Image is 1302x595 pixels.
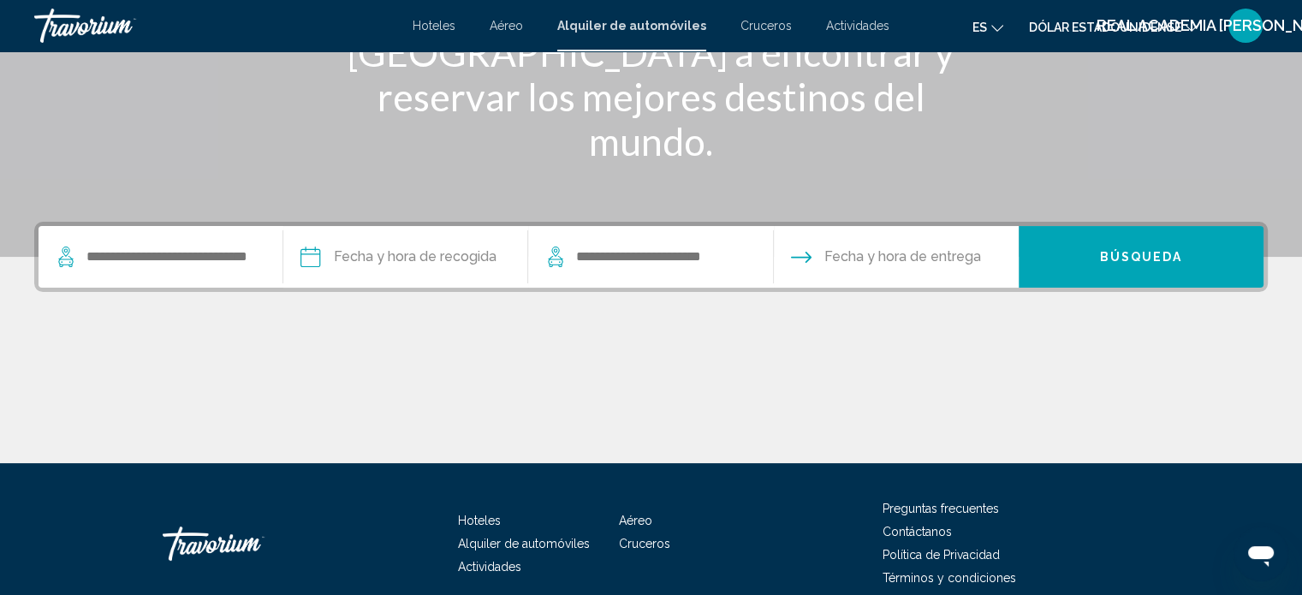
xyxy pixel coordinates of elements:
a: Aéreo [619,514,652,527]
iframe: Botón para iniciar la ventana de mensajería [1234,527,1288,581]
a: Cruceros [619,537,670,550]
a: Preguntas frecuentes [883,502,999,515]
font: es [972,21,987,34]
a: Términos y condiciones [883,571,1016,585]
div: Search widget [39,226,1263,288]
span: Fecha y hora de entrega [824,245,981,269]
a: Actividades [458,560,521,574]
button: Cambiar moneda [1029,15,1198,39]
a: Contáctanos [883,525,952,538]
button: Pickup date [300,226,496,288]
button: Menú de usuario [1223,8,1268,44]
a: Travorium [163,518,334,569]
a: Cruceros [740,19,792,33]
a: Alquiler de automóviles [557,19,706,33]
span: Búsqueda [1099,251,1182,265]
a: Hoteles [458,514,501,527]
button: Cambiar idioma [972,15,1003,39]
a: Política de Privacidad [883,548,1000,562]
a: Aéreo [490,19,523,33]
font: Dólar estadounidense [1029,21,1181,34]
button: Drop-off date [791,226,981,288]
a: Hoteles [413,19,455,33]
a: Alquiler de automóviles [458,537,590,550]
a: Travorium [34,9,395,43]
a: Actividades [826,19,889,33]
button: Búsqueda [1019,226,1263,288]
h1: [GEOGRAPHIC_DATA] a encontrar y reservar los mejores destinos del mundo. [330,30,972,164]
